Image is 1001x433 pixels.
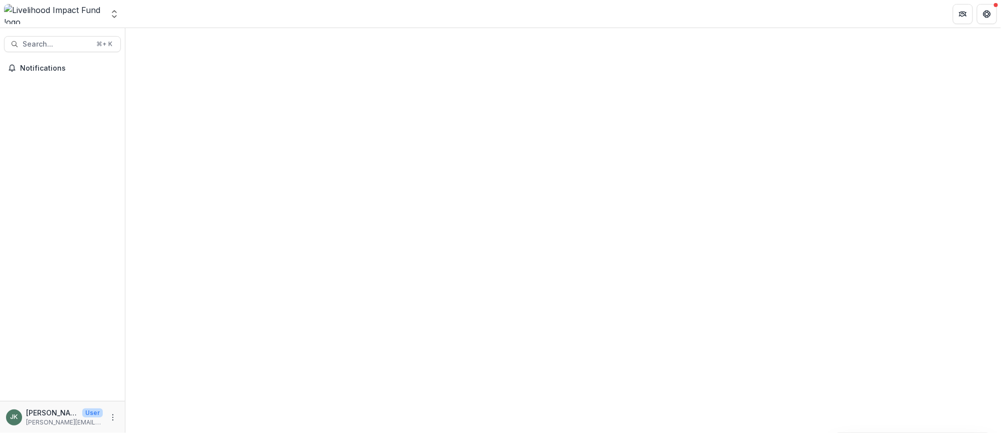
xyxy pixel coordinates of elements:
[4,36,121,52] button: Search...
[107,411,119,423] button: More
[4,60,121,76] button: Notifications
[107,4,121,24] button: Open entity switcher
[23,40,90,49] span: Search...
[94,39,114,50] div: ⌘ + K
[977,4,997,24] button: Get Help
[26,407,78,418] p: [PERSON_NAME]
[11,414,18,420] div: Jana Kinsey
[4,4,103,24] img: Livelihood Impact Fund logo
[129,7,172,21] nav: breadcrumb
[953,4,973,24] button: Partners
[20,64,117,73] span: Notifications
[82,408,103,417] p: User
[26,418,103,427] p: [PERSON_NAME][EMAIL_ADDRESS][DOMAIN_NAME]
